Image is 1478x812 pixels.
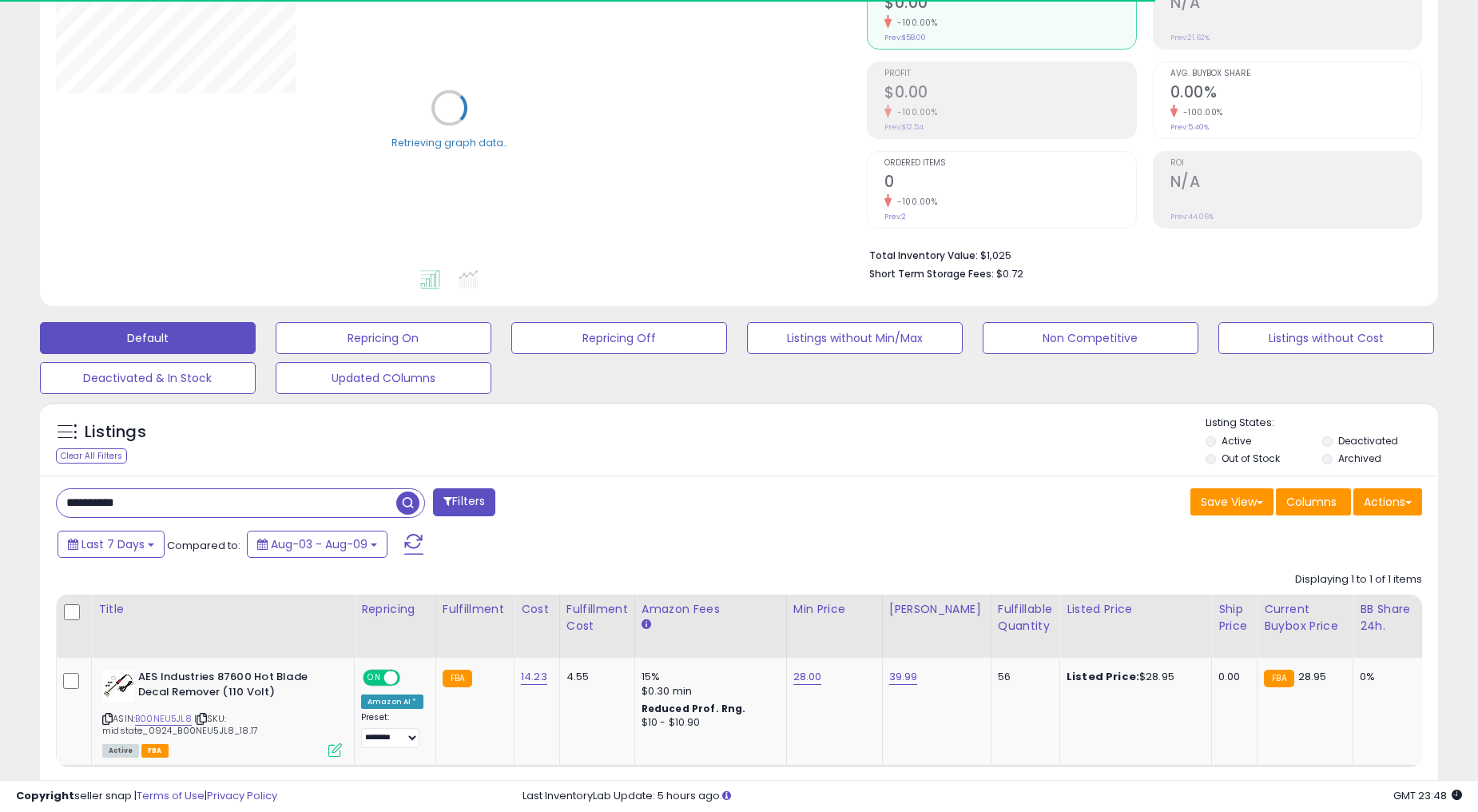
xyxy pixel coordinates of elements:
div: Fulfillable Quantity [998,601,1053,635]
a: Privacy Policy [207,788,277,803]
a: 28.00 [793,669,822,685]
small: Amazon Fees. [642,618,651,632]
div: seller snap | | [16,789,277,804]
div: ASIN: [102,670,342,755]
h2: 0 [884,173,1136,194]
small: -100.00% [892,17,937,29]
h2: N/A [1170,173,1422,194]
div: Ship Price [1218,601,1250,635]
div: Amazon AI * [361,695,423,709]
a: Terms of Use [137,788,205,803]
div: $0.30 min [642,684,774,699]
li: $1,025 [869,245,1410,264]
span: Ordered Items [884,159,1136,168]
div: Current Buybox Price [1264,601,1346,635]
small: Prev: 2 [884,212,906,221]
label: Deactivated [1338,434,1398,448]
div: Cost [521,601,553,618]
h5: Listings [85,421,146,444]
label: Out of Stock [1222,452,1280,465]
small: Prev: $12.54 [884,122,924,132]
div: 0.00 [1218,670,1245,684]
b: AES Industries 87600 Hot Blade Decal Remover (110 Volt) [138,670,332,703]
span: Last 7 Days [81,536,145,552]
h2: 0.00% [1170,83,1422,105]
button: Non Competitive [983,322,1198,354]
button: Repricing On [276,322,491,354]
span: Compared to: [167,538,240,553]
button: Deactivated & In Stock [40,362,256,394]
img: 416ghtPMrpL._SL40_.jpg [102,670,134,702]
div: Min Price [793,601,876,618]
div: $10 - $10.90 [642,716,774,730]
small: Prev: 44.06% [1170,212,1214,221]
button: Default [40,322,256,354]
small: Prev: 5.40% [1170,122,1209,132]
div: Preset: [361,712,423,748]
button: Columns [1276,488,1351,515]
strong: Copyright [16,788,74,803]
span: OFF [398,671,423,685]
div: 0% [1360,670,1412,684]
small: Prev: $58.00 [884,33,926,42]
label: Active [1222,434,1251,448]
div: BB Share 24h. [1360,601,1418,635]
div: Amazon Fees [642,601,780,618]
small: -100.00% [892,106,937,118]
span: All listings currently available for purchase on Amazon [102,744,139,758]
b: Reduced Prof. Rng. [642,702,746,715]
div: Clear All Filters [56,448,127,464]
a: 14.23 [521,669,547,685]
button: Last 7 Days [58,531,165,558]
b: Short Term Storage Fees: [869,267,994,281]
button: Repricing Off [511,322,727,354]
p: Listing States: [1206,416,1438,431]
button: Actions [1353,488,1422,515]
div: Last InventoryLab Update: 5 hours ago. [522,789,1463,804]
button: Updated COlumns [276,362,491,394]
div: $28.95 [1067,670,1199,684]
small: FBA [443,670,472,687]
span: $0.72 [996,266,1023,281]
div: 56 [998,670,1047,684]
div: 15% [642,670,774,684]
small: Prev: 21.62% [1170,33,1210,42]
div: Fulfillment Cost [566,601,628,635]
b: Total Inventory Value: [869,249,978,262]
span: 2025-08-17 23:48 GMT [1393,788,1462,803]
div: 4.55 [566,670,622,684]
span: | SKU: midstate_0924_B00NEU5JL8_18.17 [102,712,258,736]
button: Save View [1190,488,1273,515]
span: ROI [1170,159,1422,168]
button: Aug-03 - Aug-09 [247,531,387,558]
label: Archived [1338,452,1381,465]
div: Repricing [361,601,429,618]
span: Profit [884,70,1136,78]
span: Columns [1286,494,1337,510]
span: Aug-03 - Aug-09 [271,536,368,552]
span: ON [364,671,384,685]
div: Title [98,601,348,618]
button: Filters [433,488,495,516]
a: 39.99 [889,669,918,685]
div: Fulfillment [443,601,507,618]
button: Listings without Min/Max [747,322,963,354]
small: -100.00% [892,196,937,208]
span: Avg. Buybox Share [1170,70,1422,78]
span: 28.95 [1298,669,1327,684]
div: Displaying 1 to 1 of 1 items [1295,572,1422,587]
div: Listed Price [1067,601,1205,618]
h2: $0.00 [884,83,1136,105]
div: Retrieving graph data.. [391,135,508,149]
div: [PERSON_NAME] [889,601,984,618]
b: Listed Price: [1067,669,1139,684]
a: B00NEU5JL8 [135,712,192,726]
small: FBA [1264,670,1293,687]
button: Listings without Cost [1218,322,1434,354]
span: FBA [141,744,169,758]
small: -100.00% [1178,106,1223,118]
